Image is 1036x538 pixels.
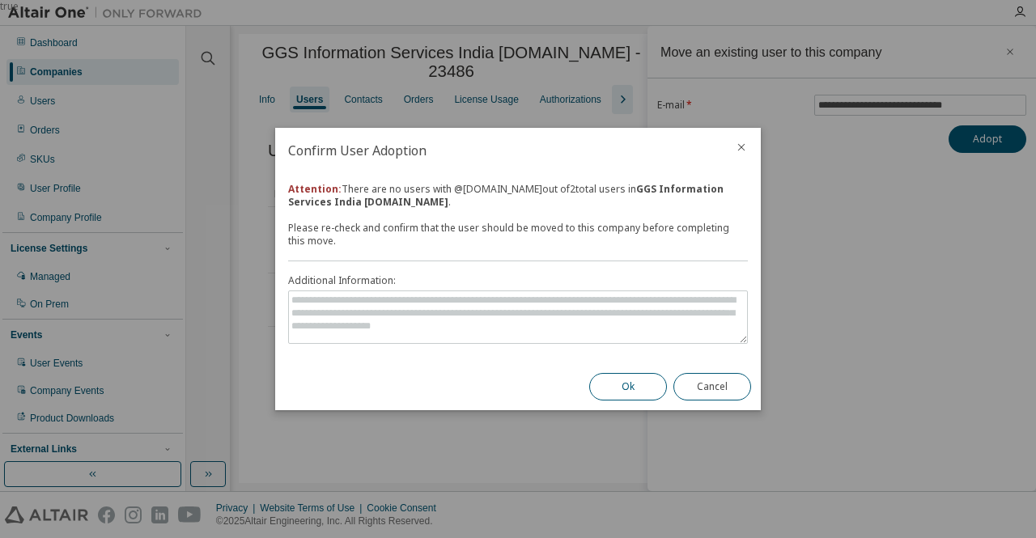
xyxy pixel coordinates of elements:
strong: GGS Information Services India [DOMAIN_NAME] [288,182,724,209]
label: Additional Information: [288,274,748,287]
div: There are no users with @ [DOMAIN_NAME] out of 2 total users in . Please re-check and confirm tha... [288,183,748,248]
h2: Confirm User Adoption [275,128,722,173]
button: Cancel [673,373,751,400]
button: close [735,141,748,154]
b: Attention: [288,182,342,196]
button: Ok [589,373,667,400]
